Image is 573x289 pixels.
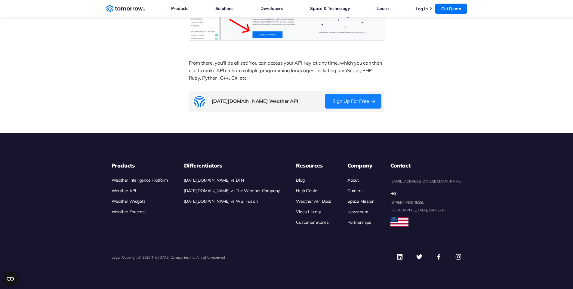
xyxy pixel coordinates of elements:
[260,5,283,12] a: Developers
[184,188,280,193] a: [DATE][DOMAIN_NAME] vs The Weather Company
[296,177,304,183] a: Blog
[416,6,428,11] a: Log In
[106,4,145,13] a: Home link
[296,198,331,204] a: Weather API Docs
[390,162,461,169] dt: Contact
[455,254,462,260] img: Instagram
[390,198,461,214] dd: [STREET_ADDRESS], [GEOGRAPHIC_DATA], MA 02210
[296,209,321,214] a: Video Library
[112,162,168,169] h3: Products
[347,220,371,225] a: Partnerships
[171,5,188,12] a: Products
[310,5,350,12] a: Space & Technology
[112,198,146,204] a: Weather Widgets
[390,217,408,227] img: usa flag
[112,188,136,193] a: Weather API
[189,60,383,81] span: From there, you'll be all set! You can access your API Key at any time, which you can then use to...
[184,162,280,169] h3: Differentiators
[396,254,403,260] img: Linkedin
[325,94,381,109] a: Sign Up for Free
[3,272,17,286] button: Open CMP widget
[212,98,325,104] h3: [DATE][DOMAIN_NAME] Weather API
[112,254,225,261] p: | Copyright © 2025 The [DATE] Companies Inc. All rights reserved
[184,198,258,204] a: [DATE][DOMAIN_NAME] vs WSI Fusion
[347,209,368,214] a: Newsroom
[215,5,233,12] a: Solutions
[377,5,389,12] a: Learn
[112,177,168,183] a: Weather Intelligence Platform
[192,94,207,109] img: Tomorrow.io logo
[296,162,331,169] h3: Resources
[435,4,467,14] a: Get Demo
[184,177,244,183] a: [DATE][DOMAIN_NAME] vs DTN
[112,255,121,260] a: Legal
[347,162,374,169] h3: Company
[347,177,359,183] a: About
[390,179,461,183] a: [EMAIL_ADDRESS][DATE][DOMAIN_NAME]
[347,198,374,204] a: Space Mission
[390,191,461,196] dt: HQ
[296,220,329,225] a: Customer Stories
[347,188,362,193] a: Careers
[296,188,319,193] a: Help Center
[436,254,442,260] img: Facebook
[416,254,423,260] img: Twitter
[390,162,461,214] dl: contact details
[112,209,146,214] a: Weather Forecast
